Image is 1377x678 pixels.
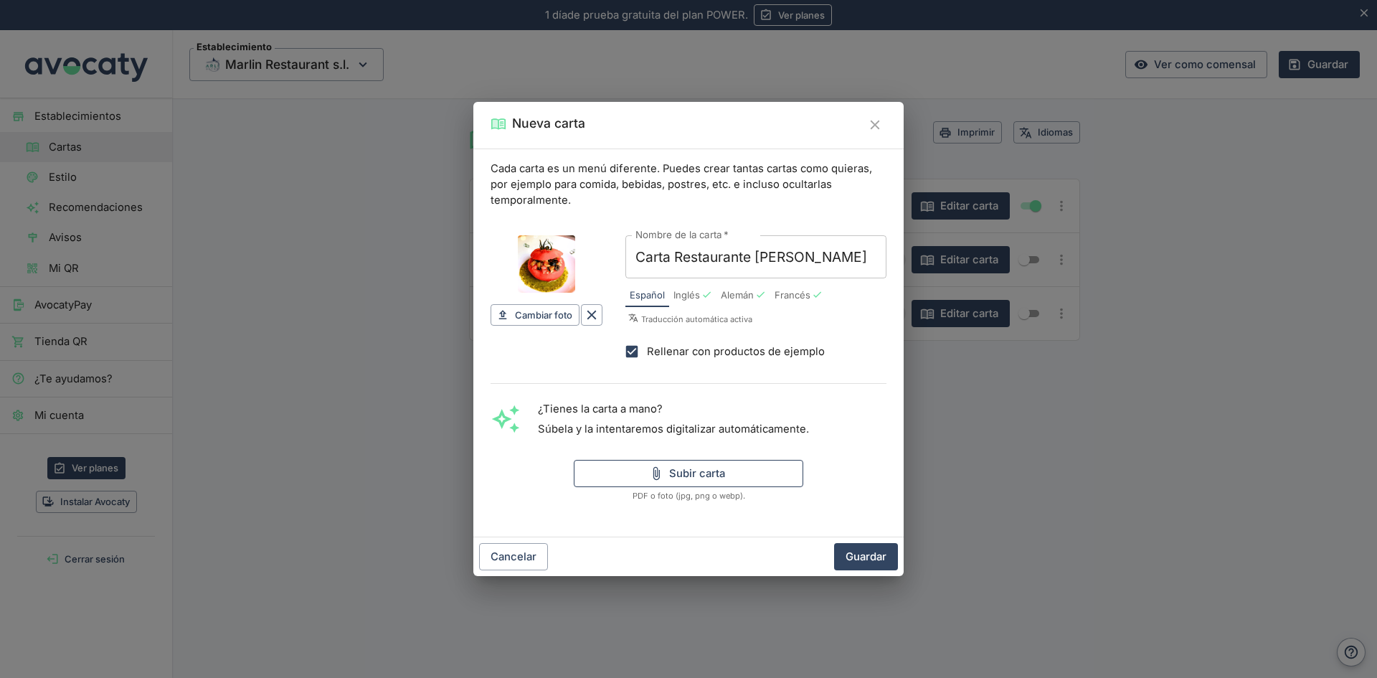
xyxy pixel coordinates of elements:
[775,288,810,303] span: Francés
[755,289,766,300] div: Con traducción automática
[538,401,809,417] p: ¿Tienes la carta a mano?
[479,543,548,570] button: Cancelar
[673,288,700,303] span: Inglés
[635,228,729,242] label: Nombre de la carta
[515,307,572,324] span: Cambiar foto
[491,304,579,326] button: Cambiar foto
[701,289,712,300] div: Con traducción automática
[574,490,803,502] span: PDF o foto (jpg, png o webp).
[574,460,803,487] button: Subir carta
[721,288,754,303] span: Alemán
[647,344,825,359] span: Rellenar con productos de ejemplo
[628,313,886,326] p: Traducción automática activa
[628,313,638,323] svg: Símbolo de traducciones
[812,289,823,300] div: Con traducción automática
[512,113,585,133] h2: Nueva carta
[538,421,809,437] p: Súbela y la intentaremos digitalizar automáticamente.
[630,288,665,303] span: Español
[491,161,886,209] p: Cada carta es un menú diferente. Puedes crear tantas cartas como quieras, por ejemplo para comida...
[863,113,886,136] button: Cerrar
[581,304,602,326] button: Borrar
[834,543,898,570] button: Guardar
